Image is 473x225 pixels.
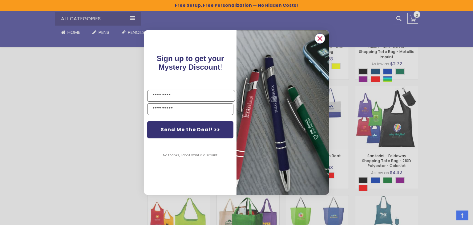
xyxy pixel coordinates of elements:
span: Sign up to get your Mystery Discount [157,54,224,71]
button: Send Me the Deal! >> [147,121,233,138]
button: Close dialog [315,33,325,44]
img: pop-up-image [236,30,329,194]
iframe: Google Customer Reviews [422,208,473,225]
button: No thanks, I don't want a discount. [160,148,221,163]
span: ! [157,54,224,71]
